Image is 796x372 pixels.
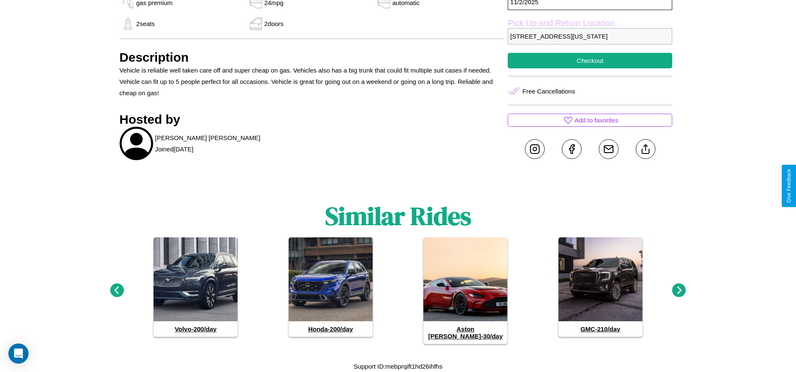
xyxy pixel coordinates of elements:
div: Give Feedback [786,169,792,203]
h1: Similar Rides [325,199,471,233]
p: Add to favorites [574,114,618,126]
button: Add to favorites [508,114,672,127]
a: Volvo-200/day [154,237,237,337]
h4: Volvo - 200 /day [154,321,237,337]
p: Support ID: mebprqift1hd26ihfhs [354,361,443,372]
label: Pick Up and Return Location [508,18,672,28]
p: 2 doors [264,18,284,29]
p: [STREET_ADDRESS][US_STATE] [508,28,672,44]
p: Free Cancellations [522,86,575,97]
img: gas [120,18,136,30]
p: [PERSON_NAME] [PERSON_NAME] [155,132,261,143]
h4: Aston [PERSON_NAME] - 30 /day [423,321,507,344]
h3: Hosted by [120,112,504,127]
button: Checkout [508,53,672,68]
p: Vehicle is reliable well taken care off and super cheap on gas. Vehicles also has a big trunk tha... [120,65,504,99]
p: 2 seats [136,18,155,29]
a: GMC-210/day [559,237,642,337]
h4: Honda - 200 /day [289,321,373,337]
a: Aston [PERSON_NAME]-30/day [423,237,507,344]
img: gas [248,18,264,30]
h4: GMC - 210 /day [559,321,642,337]
div: Open Intercom Messenger [8,343,29,364]
p: Joined [DATE] [155,143,193,155]
h3: Description [120,50,504,65]
a: Honda-200/day [289,237,373,337]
